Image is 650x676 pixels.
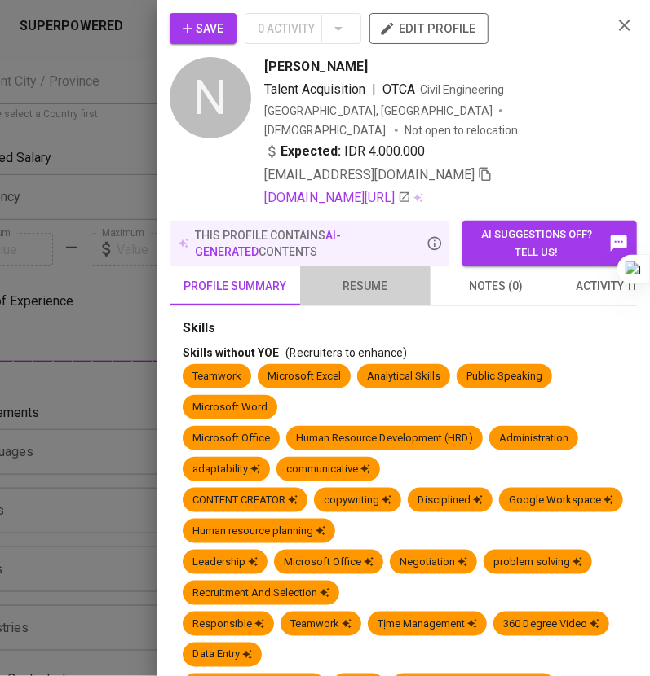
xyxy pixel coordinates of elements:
div: Human Resource Development (HRD) [296,431,473,446]
span: (Recruiters to enhance) [285,346,407,359]
div: communicative [286,462,370,477]
div: Administration [499,431,568,446]
span: Skills without YOE [183,346,279,359]
button: AI suggestions off? Tell us! [462,221,637,266]
b: Expected: [281,142,341,161]
div: Recruitment And Selection [192,586,329,601]
div: Tịme Management [378,617,477,632]
span: Civil Engineering [420,83,504,96]
div: Data Entry [192,647,252,663]
div: Skills [183,319,624,338]
div: adaptability [192,462,260,477]
div: CONTENT CREATOR [192,493,298,508]
span: Talent Acquisition [264,81,365,97]
span: profile summary [179,276,290,296]
div: Teamwork [192,369,241,384]
span: [EMAIL_ADDRESS][DOMAIN_NAME] [264,167,475,182]
span: AI suggestions off? Tell us! [471,226,629,263]
div: Human resource planning [192,524,325,539]
a: [DOMAIN_NAME][URL] [264,188,411,208]
span: resume [310,276,421,296]
div: Public Speaking [466,369,542,384]
span: | [372,80,376,99]
span: OTCA [382,81,415,97]
div: Leadership [192,555,258,570]
div: Disciplined [418,493,483,508]
div: Microsoft Word [192,400,268,415]
span: notes (0) [440,276,551,296]
a: edit profile [369,21,489,34]
p: Not open to relocation [405,122,518,138]
span: [PERSON_NAME] [264,57,368,77]
div: Teamwork [290,617,352,632]
div: N [170,57,251,138]
div: problem solving [493,555,582,570]
div: Microsoft Office [284,555,374,570]
div: Analytical Skills [367,369,440,384]
div: Microsoft Excel [268,369,341,384]
div: 360 Degree Video [503,617,599,632]
div: Microsoft Office [192,431,270,446]
div: copywriting [324,493,391,508]
div: Google Workspace [509,493,613,508]
button: Save [170,13,237,44]
div: Responsible [192,617,264,632]
span: Save [183,19,223,39]
span: [DEMOGRAPHIC_DATA] [264,122,388,138]
div: Negotiation [400,555,467,570]
button: edit profile [369,13,489,44]
div: [GEOGRAPHIC_DATA], [GEOGRAPHIC_DATA] [264,103,493,119]
span: edit profile [382,18,475,39]
p: this profile contains contents [195,227,423,260]
div: IDR 4.000.000 [264,142,425,161]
